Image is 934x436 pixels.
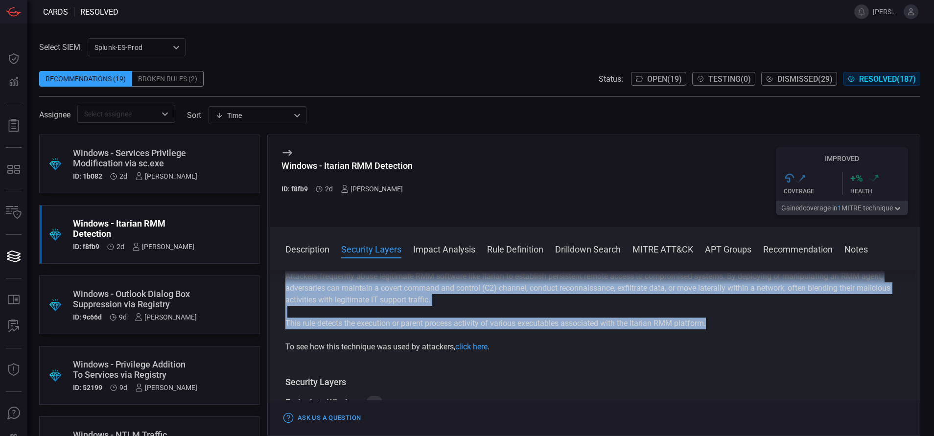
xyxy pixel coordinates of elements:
p: Splunk-ES-Prod [94,43,170,52]
span: [PERSON_NAME].[PERSON_NAME] [873,8,900,16]
button: Rule Catalog [2,288,25,312]
div: [PERSON_NAME] [135,313,197,321]
span: Resolved ( 187 ) [859,74,916,84]
span: Oct 12, 2025 2:55 PM [325,185,333,193]
button: Notes [844,243,868,254]
h5: ID: 9c66d [73,313,102,321]
button: Ask Us a Question [281,411,363,426]
p: To see how this technique was used by attackers, . [285,341,904,353]
h5: Improved [776,155,908,162]
span: Oct 05, 2025 12:55 PM [119,384,127,391]
span: Testing ( 0 ) [708,74,751,84]
button: Security Layers [341,243,401,254]
div: Recommendations (19) [39,71,132,87]
span: Status: [599,74,623,84]
div: Coverage [784,188,842,195]
label: sort [187,111,201,120]
span: Assignee [39,110,70,119]
div: [PERSON_NAME] [135,172,197,180]
button: Resolved(187) [843,72,920,86]
div: Windows - Services Privilege Modification via sc.exe [73,148,197,168]
div: Time [215,111,291,120]
button: Reports [2,114,25,138]
h5: ID: 1b082 [73,172,102,180]
label: Select SIEM [39,43,80,52]
button: Drilldown Search [555,243,621,254]
div: Endpoint - Windows [285,397,363,409]
span: Open ( 19 ) [647,74,682,84]
div: [PERSON_NAME] [341,185,403,193]
div: [PERSON_NAME] [135,384,197,391]
p: This rule detects the execution or parent process activity of various executables associated with... [285,318,904,329]
span: Cards [43,7,68,17]
button: Cards [2,245,25,268]
button: Ask Us A Question [2,402,25,425]
button: Impact Analysis [413,243,475,254]
button: Detections [2,70,25,94]
div: Windows - Outlook Dialog Box Suppression via Registry [73,289,197,309]
button: Recommendation [763,243,833,254]
button: MITRE ATT&CK [632,243,693,254]
h5: ID: f8fb9 [73,243,99,251]
h3: + % [850,172,863,184]
button: Open [158,107,172,121]
span: Dismissed ( 29 ) [777,74,833,84]
button: Threat Intelligence [2,358,25,382]
div: Broken Rules (2) [132,71,204,87]
button: Open(19) [631,72,686,86]
h5: ID: f8fb9 [281,185,308,193]
div: Windows - Itarian RMM Detection [73,218,194,239]
span: resolved [80,7,118,17]
div: 1 [367,396,382,410]
button: Description [285,243,329,254]
button: Testing(0) [692,72,755,86]
button: ALERT ANALYSIS [2,315,25,338]
div: Health [850,188,909,195]
div: Windows - Itarian RMM Detection [281,161,413,171]
button: Dashboard [2,47,25,70]
span: Oct 12, 2025 2:55 PM [117,243,124,251]
button: Dismissed(29) [761,72,837,86]
h5: ID: 52199 [73,384,102,391]
h3: Security Layers [285,376,904,388]
span: Oct 12, 2025 2:55 PM [119,172,127,180]
button: Inventory [2,201,25,225]
div: [PERSON_NAME] [132,243,194,251]
div: Windows - Privilege Addition To Services via Registry [73,359,197,380]
button: Rule Definition [487,243,543,254]
a: click here [455,342,488,351]
input: Select assignee [80,108,156,120]
button: MITRE - Detection Posture [2,158,25,181]
button: Gainedcoverage in1MITRE technique [776,201,908,215]
p: Attackers frequently abuse legitimate RMM software like Itarian to establish persistent remote ac... [285,271,904,306]
span: Oct 05, 2025 12:55 PM [119,313,127,321]
span: 1 [838,204,841,212]
button: APT Groups [705,243,751,254]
